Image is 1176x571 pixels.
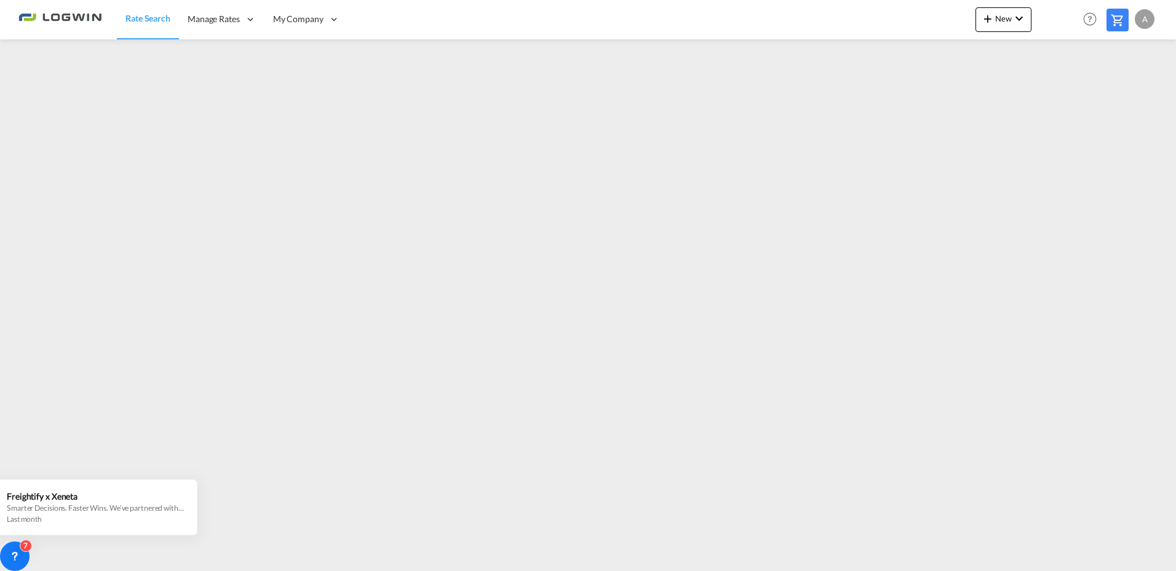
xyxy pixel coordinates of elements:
[980,14,1027,23] span: New
[975,7,1031,32] button: icon-plus 400-fgNewicon-chevron-down
[1079,9,1106,31] div: Help
[1079,9,1100,30] span: Help
[980,11,995,26] md-icon: icon-plus 400-fg
[1135,9,1154,29] div: A
[1012,11,1027,26] md-icon: icon-chevron-down
[188,13,240,25] span: Manage Rates
[18,6,101,33] img: 2761ae10d95411efa20a1f5e0282d2d7.png
[125,13,170,23] span: Rate Search
[273,13,324,25] span: My Company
